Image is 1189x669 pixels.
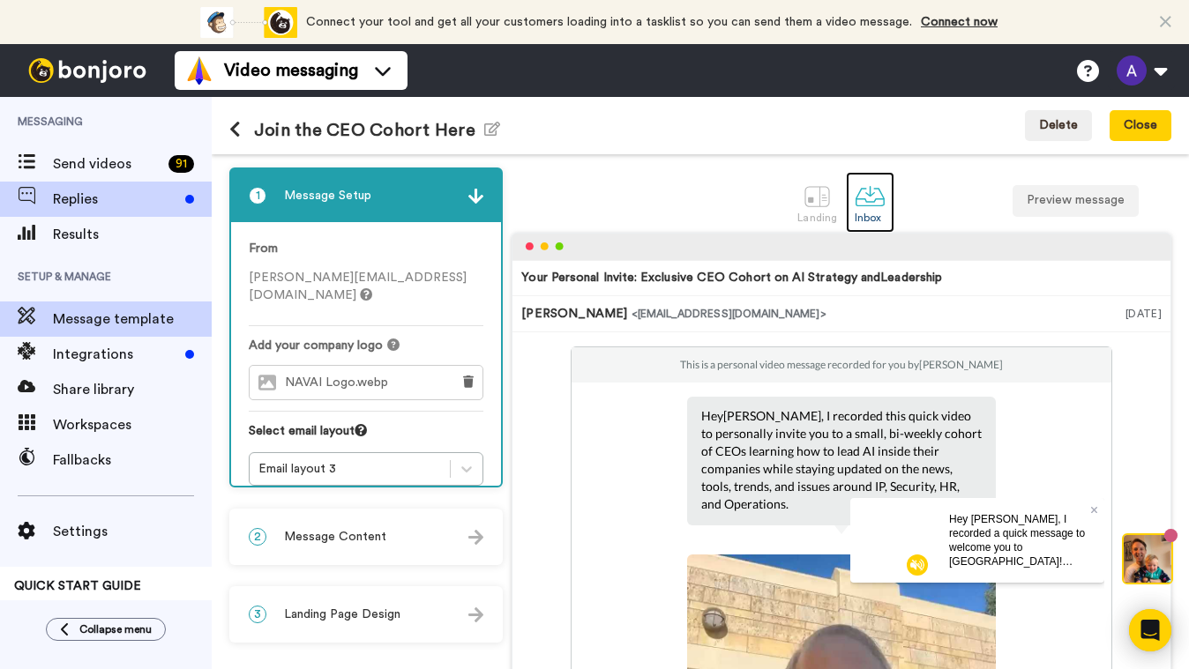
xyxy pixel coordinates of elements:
[284,606,400,623] span: Landing Page Design
[229,586,503,643] div: 3Landing Page Design
[521,269,942,286] div: Your Personal Invite: Exclusive CEO Cohort on AI Strategy andLeadership
[285,375,397,390] span: NAVAI Logo.webp
[224,58,358,83] span: Video messaging
[21,58,153,83] img: bj-logo-header-white.svg
[229,509,503,565] div: 2Message Content
[53,379,212,400] span: Share library
[79,622,152,636] span: Collapse menu
[53,308,212,330] span: Message template
[53,344,178,365] span: Integrations
[921,16,998,28] a: Connect now
[249,240,278,258] label: From
[468,189,483,204] img: arrow.svg
[789,172,846,233] a: Landing
[1125,305,1162,323] div: [DATE]
[1110,110,1171,142] button: Close
[53,414,212,435] span: Workspaces
[1129,609,1171,651] div: Open Intercom Messenger
[468,607,483,622] img: arrow.svg
[99,15,235,126] span: Hey [PERSON_NAME], I recorded a quick message to welcome you to [GEOGRAPHIC_DATA]! Plus, I includ...
[53,521,212,542] span: Settings
[200,7,297,38] div: animation
[14,580,141,592] span: QUICK START GUIDE
[249,422,483,452] div: Select email layout
[53,450,212,471] span: Fallbacks
[249,606,266,623] span: 3
[2,4,49,51] img: 5087268b-a063-445d-b3f7-59d8cce3615b-1541509651.jpg
[249,187,266,204] span: 1
[53,189,178,210] span: Replies
[797,212,837,224] div: Landing
[701,407,982,513] p: Hey [PERSON_NAME] , I recorded this quick video to personally invite you to a small, bi-weekly co...
[53,153,161,175] span: Send videos
[468,530,483,545] img: arrow.svg
[258,460,441,478] div: Email layout 3
[846,172,894,233] a: Inbox
[1025,110,1092,142] button: Delete
[168,155,194,173] div: 91
[229,120,500,140] h1: Join the CEO Cohort Here
[185,56,213,85] img: vm-color.svg
[521,305,1125,323] div: [PERSON_NAME]
[306,16,912,28] span: Connect your tool and get all your customers loading into a tasklist so you can send them a video...
[632,308,826,319] span: <[EMAIL_ADDRESS][DOMAIN_NAME]>
[1013,185,1139,217] button: Preview message
[855,212,886,224] div: Inbox
[249,271,467,301] span: [PERSON_NAME][EMAIL_ADDRESS][DOMAIN_NAME]
[284,187,371,204] span: Message Setup
[680,358,1003,372] p: This is a personal video message recorded for you by [PERSON_NAME]
[53,224,212,245] span: Results
[56,56,78,78] img: mute-white.svg
[46,618,166,641] button: Collapse menu
[249,337,383,354] span: Add your company logo
[249,528,266,546] span: 2
[284,528,386,546] span: Message Content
